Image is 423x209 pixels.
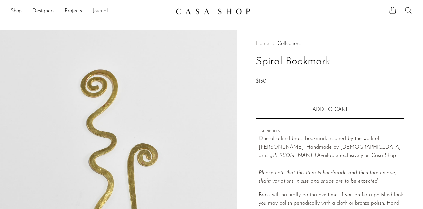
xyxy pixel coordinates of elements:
span: Home [256,41,269,46]
span: DESCRIPTION [256,129,404,135]
ul: NEW HEADER MENU [11,6,171,17]
nav: Desktop navigation [11,6,171,17]
em: Please note that this item is handmade and therefore unique; slight variations in size and shape ... [259,170,396,184]
button: Add to cart [256,101,404,118]
a: Shop [11,7,22,16]
p: One-of-a-kind brass bookmark inspired by the work of [PERSON_NAME]. Handmade by [DEMOGRAPHIC_DATA... [259,135,404,186]
span: $150 [256,79,266,84]
a: Collections [277,41,301,46]
a: Designers [32,7,54,16]
h1: Spiral Bookmark [256,53,404,70]
nav: Breadcrumbs [256,41,404,46]
a: Projects [65,7,82,16]
em: [PERSON_NAME]. [271,153,317,158]
span: Add to cart [312,107,348,112]
a: Journal [93,7,108,16]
